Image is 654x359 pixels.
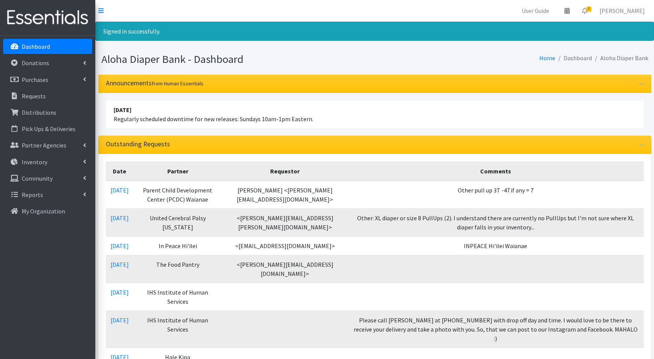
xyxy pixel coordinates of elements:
td: Please call [PERSON_NAME] at [PHONE_NUMBER] with drop off day and time. I would love to be there ... [348,311,643,348]
p: Reports [22,191,43,199]
li: Regularly scheduled downtime for new releases: Sundays 10am-1pm Eastern. [106,101,644,128]
h3: Outstanding Requests [106,140,170,148]
p: Purchases [22,76,48,83]
td: [PERSON_NAME] <[PERSON_NAME][EMAIL_ADDRESS][DOMAIN_NAME]> [222,181,348,209]
p: Pick Ups & Deliveries [22,125,75,133]
a: Community [3,171,92,186]
a: Donations [3,55,92,71]
td: <[EMAIL_ADDRESS][DOMAIN_NAME]> [222,236,348,255]
p: My Organization [22,207,65,215]
a: [DATE] [111,288,129,296]
p: Community [22,175,53,182]
td: <[PERSON_NAME][EMAIL_ADDRESS][DOMAIN_NAME]> [222,255,348,283]
strong: [DATE] [114,106,131,114]
a: My Organization [3,204,92,219]
a: User Guide [516,3,555,18]
a: Pick Ups & Deliveries [3,121,92,136]
th: Comments [348,162,643,181]
td: Other: XL diaper or size 8 PullUps (2). I understand there are currently no PullUps but I'm not s... [348,208,643,236]
a: Partner Agencies [3,138,92,153]
a: [DATE] [111,214,129,222]
a: Purchases [3,72,92,87]
a: Distributions [3,105,92,120]
a: [DATE] [111,242,129,250]
td: Parent Child Development Center (PCDC) Waianae [133,181,223,209]
td: INPEACE Hi'ilei Waianae [348,236,643,255]
p: Requests [22,92,46,100]
p: Distributions [22,109,56,116]
img: HumanEssentials [3,5,92,30]
a: Requests [3,88,92,104]
a: [DATE] [111,316,129,324]
th: Date [106,162,133,181]
p: Inventory [22,158,47,166]
p: Partner Agencies [22,141,66,149]
h3: Announcements [106,79,204,87]
span: 8 [587,6,591,12]
td: The Food Pantry [133,255,223,283]
a: [DATE] [111,261,129,268]
h1: Aloha Diaper Bank - Dashboard [101,53,372,66]
li: Aloha Diaper Bank [592,53,648,64]
td: IHS Institute of Human Services [133,311,223,348]
td: In Peace Hi'ilei [133,236,223,255]
a: 8 [576,3,593,18]
div: Signed in successfully. [95,22,654,41]
td: IHS Institute of Human Services [133,283,223,311]
th: Partner [133,162,223,181]
th: Requestor [222,162,348,181]
a: [PERSON_NAME] [593,3,651,18]
a: [DATE] [111,186,129,194]
small: from Human Essentials [152,80,204,87]
li: Dashboard [555,53,592,64]
p: Donations [22,59,49,67]
td: United Cerebral Palsy [US_STATE] [133,208,223,236]
a: Inventory [3,154,92,170]
a: Dashboard [3,39,92,54]
a: Home [539,54,555,62]
td: <[PERSON_NAME][EMAIL_ADDRESS][PERSON_NAME][DOMAIN_NAME]> [222,208,348,236]
a: Reports [3,187,92,202]
p: Dashboard [22,43,50,50]
td: Other pull up 3T -4Tif any = 7 [348,181,643,209]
